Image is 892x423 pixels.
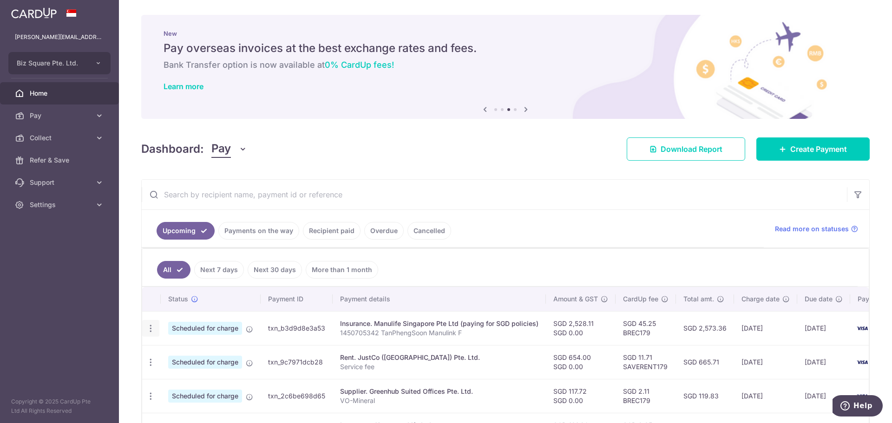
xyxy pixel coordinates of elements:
td: [DATE] [797,311,850,345]
td: [DATE] [734,345,797,379]
a: More than 1 month [306,261,378,279]
td: txn_9c7971dcb28 [261,345,333,379]
td: SGD 117.72 SGD 0.00 [546,379,616,413]
img: Bank Card [853,323,872,334]
p: Service fee [340,362,538,371]
td: txn_2c6be698d65 [261,379,333,413]
td: [DATE] [797,345,850,379]
a: All [157,261,190,279]
span: Pay [30,111,91,120]
span: Create Payment [790,143,847,155]
h6: Bank Transfer option is now available at [164,59,847,71]
span: Home [30,89,91,98]
a: Cancelled [407,222,451,240]
td: SGD 45.25 BREC179 [616,311,676,345]
td: SGD 119.83 [676,379,734,413]
a: Next 7 days [194,261,244,279]
a: Learn more [164,82,203,91]
h4: Dashboard: [141,141,204,157]
button: Pay [211,140,247,158]
p: VO-Mineral [340,396,538,405]
td: SGD 665.71 [676,345,734,379]
a: Overdue [364,222,404,240]
td: SGD 2,573.36 [676,311,734,345]
p: [PERSON_NAME][EMAIL_ADDRESS][DOMAIN_NAME] [15,33,104,42]
span: CardUp fee [623,294,658,304]
img: Bank Card [853,357,872,368]
th: Payment details [333,287,546,311]
div: Insurance. Manulife Singapore Pte Ltd (paying for SGD policies) [340,319,538,328]
span: Pay [211,140,231,158]
td: SGD 2,528.11 SGD 0.00 [546,311,616,345]
td: txn_b3d9d8e3a53 [261,311,333,345]
p: 1450705342 TanPhengSoon Manulink F [340,328,538,338]
span: Total amt. [683,294,714,304]
img: Bank Card [853,390,872,402]
input: Search by recipient name, payment id or reference [142,180,847,209]
td: SGD 2.11 BREC179 [616,379,676,413]
span: Settings [30,200,91,209]
td: SGD 11.71 SAVERENT179 [616,345,676,379]
a: Next 30 days [248,261,302,279]
div: Rent. JustCo ([GEOGRAPHIC_DATA]) Pte. Ltd. [340,353,538,362]
button: Biz Square Pte. Ltd. [8,52,111,74]
span: Scheduled for charge [168,322,242,335]
span: Read more on statuses [775,224,849,234]
span: Download Report [661,143,722,155]
span: Scheduled for charge [168,390,242,403]
span: 0% CardUp fees! [325,60,394,70]
a: Download Report [627,137,745,161]
a: Upcoming [157,222,215,240]
a: Read more on statuses [775,224,858,234]
th: Payment ID [261,287,333,311]
a: Create Payment [756,137,870,161]
a: Payments on the way [218,222,299,240]
img: International Invoice Banner [141,15,870,119]
p: New [164,30,847,37]
span: Charge date [741,294,780,304]
span: Due date [805,294,833,304]
span: Amount & GST [553,294,598,304]
a: Recipient paid [303,222,361,240]
span: Refer & Save [30,156,91,165]
td: [DATE] [734,379,797,413]
span: Collect [30,133,91,143]
span: Support [30,178,91,187]
div: Supplier. Greenhub Suited Offices Pte. Ltd. [340,387,538,396]
td: SGD 654.00 SGD 0.00 [546,345,616,379]
h5: Pay overseas invoices at the best exchange rates and fees. [164,41,847,56]
td: [DATE] [797,379,850,413]
span: Biz Square Pte. Ltd. [17,59,85,68]
td: [DATE] [734,311,797,345]
span: Scheduled for charge [168,356,242,369]
img: CardUp [11,7,57,19]
span: Status [168,294,188,304]
iframe: Opens a widget where you can find more information [833,395,883,418]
